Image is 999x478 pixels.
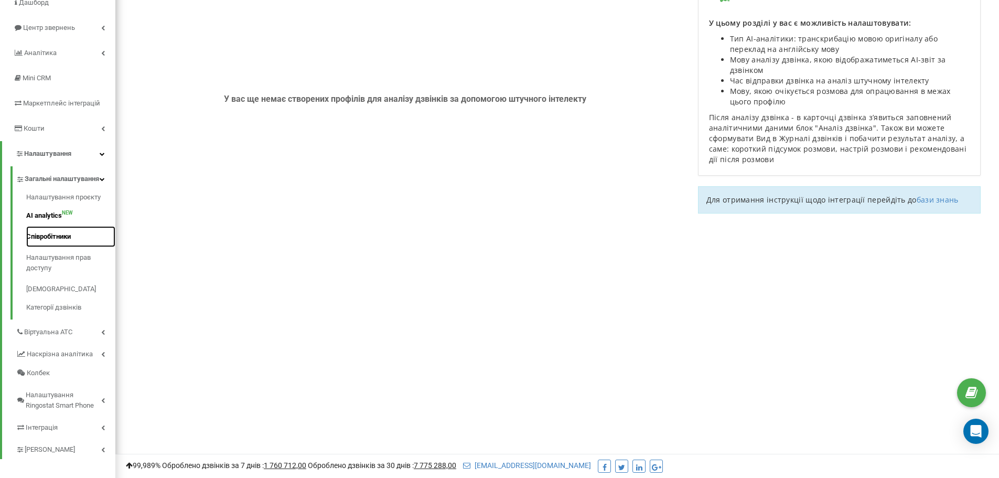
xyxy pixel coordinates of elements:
span: [PERSON_NAME] [25,444,75,455]
a: AI analyticsNEW [26,205,115,226]
span: Наскрізна аналітика [27,349,93,359]
a: Налаштування прав доступу [26,247,115,279]
span: Інтеграція [26,422,58,433]
li: Тип AI-аналітики: транскрибацію мовою оригіналу або переклад на англійську мову [730,34,970,55]
u: 1 760 712,00 [264,461,306,470]
span: Оброблено дзвінків за 30 днів : [308,461,456,470]
li: Мову аналізу дзвінка, якою відображатиметься AI-звіт за дзвінком [730,55,970,76]
span: Центр звернень [23,24,75,31]
a: [EMAIL_ADDRESS][DOMAIN_NAME] [463,461,591,470]
a: Категорії дзвінків [26,300,115,313]
span: Налаштування [24,150,71,157]
span: Загальні налаштування [25,174,99,184]
p: Для отримання інструкції щодо інтеграції перейдіть до [706,195,972,205]
span: Колбек [27,368,50,378]
a: Налаштування [2,141,115,166]
a: [PERSON_NAME] [16,437,115,459]
a: [DEMOGRAPHIC_DATA] [26,279,115,300]
span: Маркетплейс інтеграцій [23,99,100,107]
p: У цьому розділі у вас є можливість налаштовувати: [709,18,970,28]
li: Час відправки дзвінка на аналіз штучному інтелекту [730,76,970,86]
a: Колбек [16,364,115,383]
span: Аналiтика [24,49,57,57]
a: Віртуальна АТС [16,320,115,342]
span: Налаштування Ringostat Smart Phone [26,390,101,411]
a: Інтеграція [16,415,115,437]
a: Загальні налаштування [16,166,115,188]
u: 7 775 288,00 [414,461,456,470]
span: Кошти [24,124,45,132]
span: Mini CRM [23,74,51,82]
p: Після аналізу дзвінка - в карточці дзвінка зʼявиться заповнений аналітичними даними блок "Аналіз ... [709,112,970,165]
span: 99,989% [126,461,160,470]
span: Віртуальна АТС [24,327,72,337]
li: Мову, якою очікується розмова для опрацювання в межах цього профілю [730,86,970,107]
a: Налаштування Ringostat Smart Phone [16,383,115,415]
a: Налаштування проєкту [26,192,115,205]
span: Оброблено дзвінків за 7 днів : [162,461,306,470]
a: Наскрізна аналітика [16,342,115,364]
a: бази знань [917,195,959,205]
a: Співробітники [26,226,115,247]
div: У вас ще немає створених профілів для аналізу дзвінків за допомогою штучного інтелекту [134,7,677,190]
div: Open Intercom Messenger [963,419,989,444]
